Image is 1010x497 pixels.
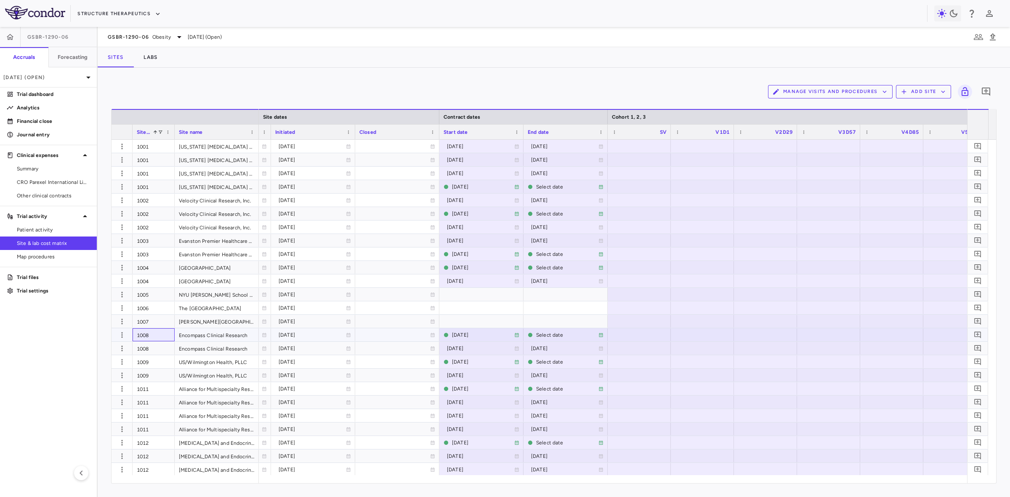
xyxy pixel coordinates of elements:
span: This is the current site contract. [528,356,603,368]
span: Lock grid [954,85,972,99]
div: [DATE] [447,449,514,463]
button: Add comment [972,410,983,421]
span: This is the current site contract. [528,329,603,341]
svg: Add comment [974,398,982,406]
button: Add comment [972,235,983,246]
span: Contract dates [444,114,480,120]
div: 1007 [133,315,175,328]
svg: Add comment [974,210,982,218]
div: [DATE] [531,167,598,180]
div: [DATE] [531,463,598,476]
span: This is the current site contract. [444,207,519,220]
svg: Add comment [974,385,982,393]
span: This is the current site contract. [528,383,603,395]
p: Analytics [17,104,90,112]
div: [MEDICAL_DATA] and Endocrinology Research Center [175,463,259,476]
button: Add comment [972,329,983,340]
div: 1005 [133,288,175,301]
div: [DATE] [531,274,598,288]
p: Trial dashboard [17,90,90,98]
span: This is the current site contract. [528,181,603,193]
button: Add comment [972,356,983,367]
span: This is the current site contract. [444,261,519,274]
div: 1004 [133,274,175,287]
div: 1012 [133,463,175,476]
div: [DATE] [447,423,514,436]
div: Select date [536,180,598,194]
div: [DATE] [279,180,346,194]
button: Add comment [972,423,983,435]
button: Add comment [972,248,983,260]
svg: Add comment [974,452,982,460]
button: Add comment [972,181,983,192]
div: [MEDICAL_DATA] and Endocrinology Research Center [175,436,259,449]
div: Select date [536,382,598,396]
div: 1001 [133,140,175,153]
div: [DATE] [531,369,598,382]
span: Site & lab cost matrix [17,239,90,247]
div: Evanston Premier Healthcare Research, LLC [175,234,259,247]
div: [GEOGRAPHIC_DATA] [175,261,259,274]
div: Alliance for Multispecialty Research, LLC [175,382,259,395]
div: [DATE] [452,261,514,274]
div: Select date [536,328,598,342]
div: 1002 [133,207,175,220]
svg: Add comment [974,412,982,420]
div: [DATE] [452,247,514,261]
span: This is the current site contract. [444,181,519,193]
div: [DATE] [447,194,514,207]
div: [DATE] [447,221,514,234]
span: This is the current site contract. [528,436,603,449]
div: Alliance for Multispecialty Research, LLC [175,409,259,422]
div: Velocity Clinical Research, Inc. [175,207,259,220]
div: 1012 [133,436,175,449]
svg: Add comment [974,169,982,177]
div: [DATE] [279,207,346,221]
div: [DATE] [447,396,514,409]
span: Site # [137,129,150,135]
p: Trial activity [17,213,80,220]
span: Closed [359,129,376,135]
div: 1008 [133,342,175,355]
div: 1008 [133,328,175,341]
div: [US_STATE] [MEDICAL_DATA] & Endocrinology [175,153,259,166]
button: Add comment [972,396,983,408]
span: Summary [17,165,90,173]
span: GSBR-1290-06 [27,34,69,40]
span: This is the current site contract. [528,207,603,220]
svg: Add comment [974,142,982,150]
div: [DATE] [279,315,346,328]
div: 1001 [133,167,175,180]
h6: Forecasting [58,53,88,61]
div: Evanston Premier Healthcare Research, LLC [175,247,259,260]
div: 1011 [133,409,175,422]
div: [DATE] [279,140,346,153]
div: [DATE] [279,194,346,207]
span: V3D57 [838,129,856,135]
div: [DATE] [279,342,346,355]
div: [DATE] [452,382,514,396]
span: End date [528,129,549,135]
svg: Add comment [974,237,982,245]
div: [DATE] [447,463,514,476]
div: [DATE] [531,140,598,153]
div: [US_STATE] [MEDICAL_DATA] & Endocrinology [175,167,259,180]
div: [DATE] [279,409,346,423]
div: [DATE] [279,274,346,288]
button: Add comment [972,154,983,165]
div: [DATE] [279,369,346,382]
span: GSBR-1290-06 [108,34,149,40]
span: V1D1 [715,129,730,135]
div: [DATE] [279,234,346,247]
div: Select date [536,261,598,274]
h6: Accruals [13,53,35,61]
div: [MEDICAL_DATA] and Endocrinology Research Center [175,449,259,462]
div: [US_STATE] [MEDICAL_DATA] & Endocrinology [175,140,259,153]
div: Select date [536,207,598,221]
div: [DATE] [531,221,598,234]
div: 1011 [133,423,175,436]
button: Add comment [972,437,983,448]
p: Journal entry [17,131,90,138]
button: Add comment [972,275,983,287]
div: [DATE] [279,301,346,315]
